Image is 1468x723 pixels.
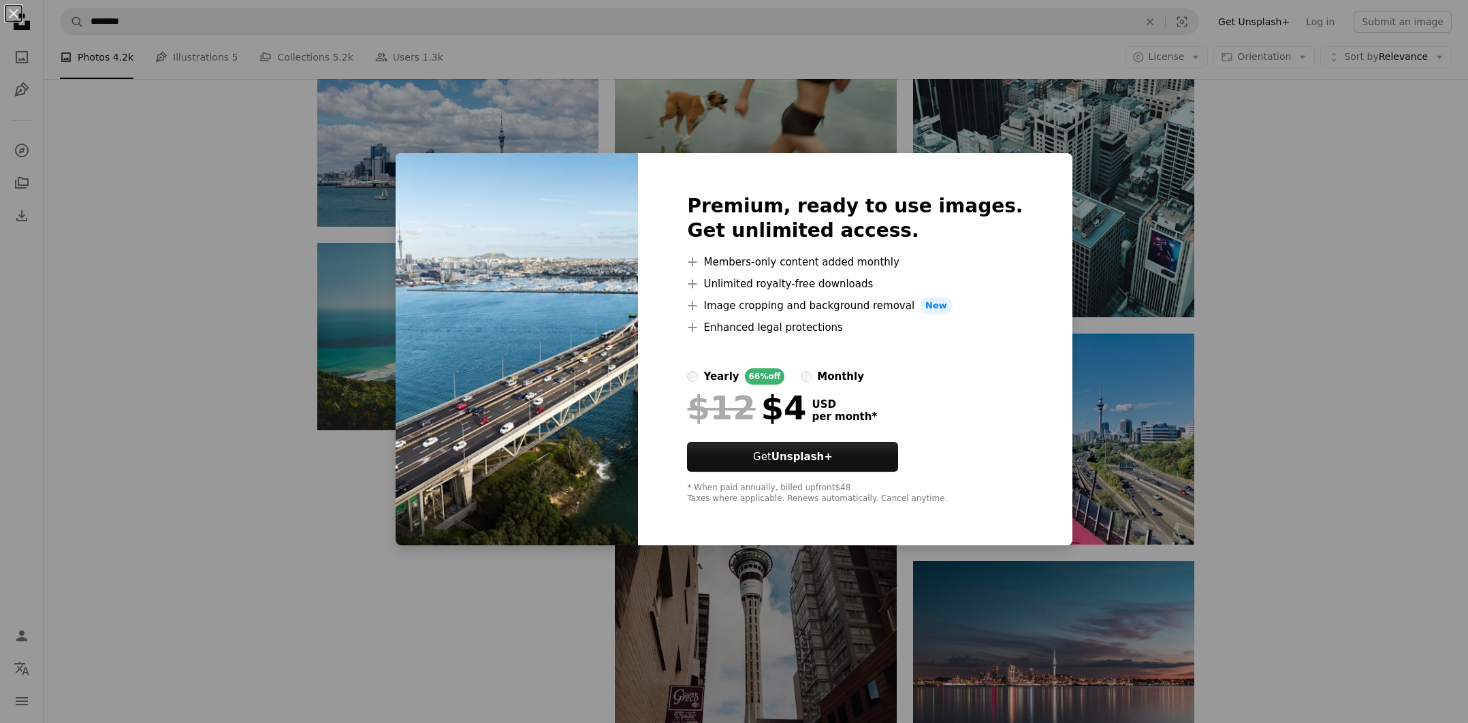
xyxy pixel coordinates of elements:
[920,298,953,314] span: New
[687,298,1023,314] li: Image cropping and background removal
[687,390,755,425] span: $12
[703,368,739,385] div: yearly
[396,153,638,545] img: premium_photo-1742457649789-c7a89b1130c5
[687,483,1023,504] div: * When paid annually, billed upfront $48 Taxes where applicable. Renews automatically. Cancel any...
[812,411,877,423] span: per month *
[812,398,877,411] span: USD
[687,442,898,472] button: GetUnsplash+
[817,368,864,385] div: monthly
[687,276,1023,292] li: Unlimited royalty-free downloads
[771,451,833,463] strong: Unsplash+
[801,371,812,382] input: monthly
[745,368,785,385] div: 66% off
[687,390,806,425] div: $4
[687,319,1023,336] li: Enhanced legal protections
[687,254,1023,270] li: Members-only content added monthly
[687,194,1023,243] h2: Premium, ready to use images. Get unlimited access.
[687,371,698,382] input: yearly66%off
